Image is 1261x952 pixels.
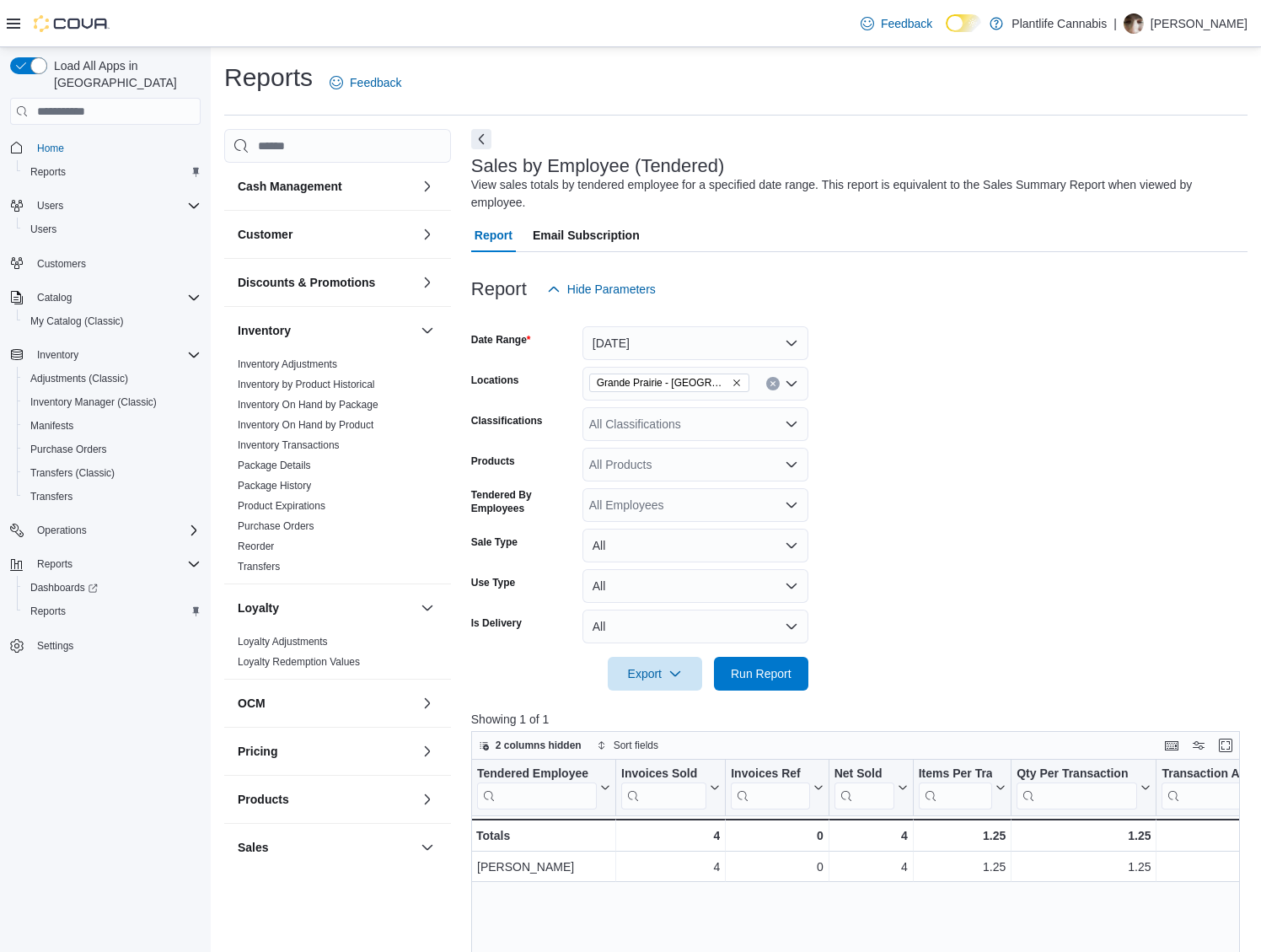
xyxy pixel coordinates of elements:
[24,578,201,598] span: Dashboards
[350,74,401,91] span: Feedback
[471,488,576,515] label: Tendered By Employees
[238,695,266,712] h3: OCM
[238,791,414,808] button: Products
[621,766,720,809] button: Invoices Sold
[590,735,665,756] button: Sort fields
[30,137,201,158] span: Home
[238,541,274,552] a: Reorder
[238,274,375,291] h3: Discounts & Promotions
[37,199,63,212] span: Users
[238,460,311,471] a: Package Details
[238,743,414,760] button: Pricing
[471,616,522,630] label: Is Delivery
[918,766,1006,809] button: Items Per Transaction
[238,378,375,391] span: Inventory by Product Historical
[24,392,164,412] a: Inventory Manager (Classic)
[472,735,588,756] button: 2 columns hidden
[17,309,207,333] button: My Catalog (Classic)
[471,279,527,299] h3: Report
[589,374,749,392] span: Grande Prairie - Cobblestone
[714,657,808,691] button: Run Report
[238,500,325,512] a: Product Expirations
[30,520,201,541] span: Operations
[417,693,437,713] button: OCM
[238,274,414,291] button: Discounts & Promotions
[30,165,66,179] span: Reports
[238,322,291,339] h3: Inventory
[30,490,72,503] span: Transfers
[238,655,360,669] span: Loyalty Redemption Values
[30,196,201,216] span: Users
[30,288,78,308] button: Catalog
[621,826,720,846] div: 4
[618,657,692,691] span: Export
[24,463,121,483] a: Transfers (Classic)
[17,438,207,461] button: Purchase Orders
[1215,735,1236,756] button: Enter fullscreen
[1017,766,1137,809] div: Qty Per Transaction
[24,601,201,621] span: Reports
[614,739,658,752] span: Sort fields
[1189,735,1209,756] button: Display options
[919,858,1006,878] div: 1.25
[30,253,201,274] span: Customers
[732,378,742,388] button: Remove Grande Prairie - Cobblestone from selection in this group
[238,178,414,195] button: Cash Management
[224,61,313,94] h1: Reports
[17,461,207,485] button: Transfers (Classic)
[834,826,907,846] div: 4
[238,839,269,856] h3: Sales
[30,419,73,433] span: Manifests
[17,485,207,508] button: Transfers
[24,463,201,483] span: Transfers (Classic)
[238,540,274,553] span: Reorder
[471,333,531,347] label: Date Range
[476,826,610,846] div: Totals
[24,392,201,412] span: Inventory Manager (Classic)
[471,711,1248,728] p: Showing 1 of 1
[30,581,98,594] span: Dashboards
[621,858,720,878] div: 4
[24,219,63,239] a: Users
[30,254,93,274] a: Customers
[238,839,414,856] button: Sales
[238,791,289,808] h3: Products
[238,438,340,452] span: Inventory Transactions
[24,578,105,598] a: Dashboards
[881,15,932,32] span: Feedback
[731,826,823,846] div: 0
[1011,13,1107,34] p: Plantlife Cannabis
[238,635,328,648] span: Loyalty Adjustments
[24,487,79,507] a: Transfers
[731,858,823,878] div: 0
[834,858,908,878] div: 4
[24,416,201,436] span: Manifests
[30,636,80,656] a: Settings
[37,524,87,537] span: Operations
[17,390,207,414] button: Inventory Manager (Classic)
[238,656,360,668] a: Loyalty Redemption Values
[417,837,437,858] button: Sales
[238,600,279,616] h3: Loyalty
[582,610,808,643] button: All
[47,57,201,91] span: Load All Apps in [GEOGRAPHIC_DATA]
[785,377,798,390] button: Open list of options
[30,554,79,574] button: Reports
[946,14,981,32] input: Dark Mode
[785,417,798,431] button: Open list of options
[30,520,94,541] button: Operations
[37,639,73,653] span: Settings
[17,218,207,241] button: Users
[30,288,201,308] span: Catalog
[30,443,107,456] span: Purchase Orders
[24,219,201,239] span: Users
[30,196,70,216] button: Users
[238,479,311,492] span: Package History
[567,281,656,298] span: Hide Parameters
[30,466,115,480] span: Transfers (Classic)
[1017,858,1151,878] div: 1.25
[475,218,512,252] span: Report
[224,632,451,679] div: Loyalty
[582,569,808,603] button: All
[1151,13,1248,34] p: [PERSON_NAME]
